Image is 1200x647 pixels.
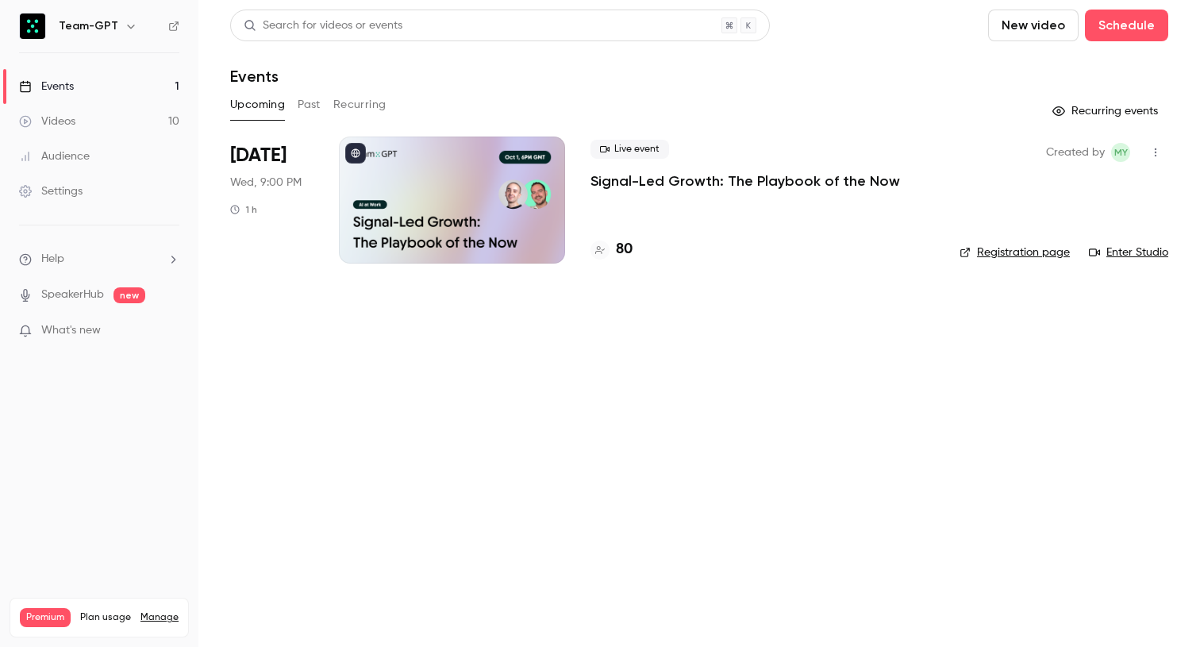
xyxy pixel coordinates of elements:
[333,92,387,117] button: Recurring
[19,79,74,94] div: Events
[230,67,279,86] h1: Events
[19,148,90,164] div: Audience
[960,245,1070,260] a: Registration page
[19,251,179,268] li: help-dropdown-opener
[298,92,321,117] button: Past
[59,18,118,34] h6: Team-GPT
[590,171,900,191] a: Signal-Led Growth: The Playbook of the Now
[19,183,83,199] div: Settings
[41,251,64,268] span: Help
[140,611,179,624] a: Manage
[1046,143,1105,162] span: Created by
[1045,98,1168,124] button: Recurring events
[230,203,257,216] div: 1 h
[616,239,633,260] h4: 80
[590,140,669,159] span: Live event
[1111,143,1130,162] span: Martin Yochev
[113,287,145,303] span: new
[1089,245,1168,260] a: Enter Studio
[230,175,302,191] span: Wed, 9:00 PM
[1114,143,1128,162] span: MY
[590,239,633,260] a: 80
[41,322,101,339] span: What's new
[230,143,287,168] span: [DATE]
[230,137,313,264] div: Oct 1 Wed, 9:00 PM (Europe/Sofia)
[1085,10,1168,41] button: Schedule
[20,13,45,39] img: Team-GPT
[988,10,1079,41] button: New video
[41,287,104,303] a: SpeakerHub
[244,17,402,34] div: Search for videos or events
[230,92,285,117] button: Upcoming
[19,114,75,129] div: Videos
[20,608,71,627] span: Premium
[80,611,131,624] span: Plan usage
